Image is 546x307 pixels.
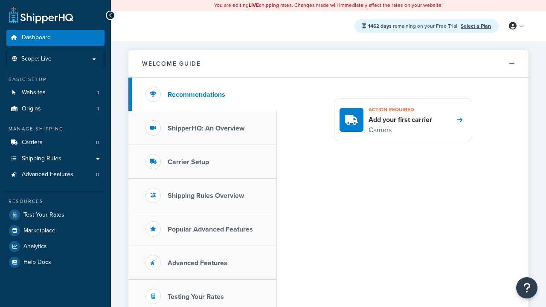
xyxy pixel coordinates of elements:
[6,76,105,83] div: Basic Setup
[22,155,61,162] span: Shipping Rules
[6,239,105,254] a: Analytics
[368,22,459,30] span: remaining on your Free Trial
[6,85,105,101] li: Websites
[23,211,64,219] span: Test Your Rates
[168,259,227,267] h3: Advanced Features
[6,101,105,117] a: Origins1
[6,135,105,151] a: Carriers0
[22,34,51,41] span: Dashboard
[516,277,537,298] button: Open Resource Center
[368,22,392,30] strong: 1462 days
[96,171,99,178] span: 0
[6,207,105,223] a: Test Your Rates
[6,255,105,270] a: Help Docs
[142,61,201,67] h2: Welcome Guide
[22,89,46,96] span: Websites
[369,104,432,115] h3: Action required
[23,243,47,250] span: Analytics
[6,223,105,238] a: Marketplace
[23,227,55,235] span: Marketplace
[6,85,105,101] a: Websites1
[369,115,432,125] h4: Add your first carrier
[96,139,99,146] span: 0
[22,105,41,113] span: Origins
[22,139,43,146] span: Carriers
[369,125,432,136] p: Carriers
[97,89,99,96] span: 1
[128,50,529,78] button: Welcome Guide
[168,158,209,166] h3: Carrier Setup
[6,101,105,117] li: Origins
[168,125,244,132] h3: ShipperHQ: An Overview
[6,135,105,151] li: Carriers
[6,167,105,182] li: Advanced Features
[168,226,253,233] h3: Popular Advanced Features
[168,192,244,200] h3: Shipping Rules Overview
[168,91,225,98] h3: Recommendations
[6,167,105,182] a: Advanced Features0
[21,55,52,63] span: Scope: Live
[6,30,105,46] a: Dashboard
[249,1,259,9] b: LIVE
[97,105,99,113] span: 1
[461,22,491,30] a: Select a Plan
[6,151,105,167] a: Shipping Rules
[6,198,105,205] div: Resources
[6,125,105,133] div: Manage Shipping
[22,171,73,178] span: Advanced Features
[168,293,224,301] h3: Testing Your Rates
[23,259,51,266] span: Help Docs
